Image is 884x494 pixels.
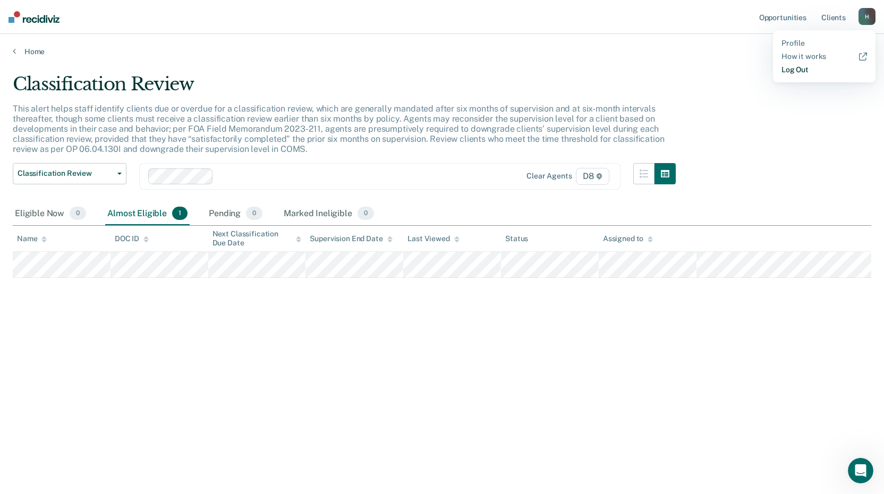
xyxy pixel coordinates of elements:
[526,172,572,181] div: Clear agents
[17,234,47,243] div: Name
[407,234,459,243] div: Last Viewed
[13,47,871,56] a: Home
[781,39,867,48] a: Profile
[115,234,149,243] div: DOC ID
[310,234,392,243] div: Supervision End Date
[246,207,262,220] span: 0
[207,202,265,226] div: Pending0
[358,207,374,220] span: 0
[70,207,86,220] span: 0
[576,168,609,185] span: D8
[13,104,664,155] p: This alert helps staff identify clients due or overdue for a classification review, which are gen...
[858,8,875,25] button: H
[105,202,190,226] div: Almost Eligible1
[8,11,59,23] img: Recidiviz
[781,52,867,61] a: How it works
[172,207,188,220] span: 1
[13,163,126,184] button: Classification Review
[282,202,376,226] div: Marked Ineligible0
[18,169,113,178] span: Classification Review
[212,229,302,248] div: Next Classification Due Date
[603,234,653,243] div: Assigned to
[848,458,873,483] iframe: Intercom live chat
[781,65,867,74] a: Log Out
[13,202,88,226] div: Eligible Now0
[13,73,676,104] div: Classification Review
[505,234,528,243] div: Status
